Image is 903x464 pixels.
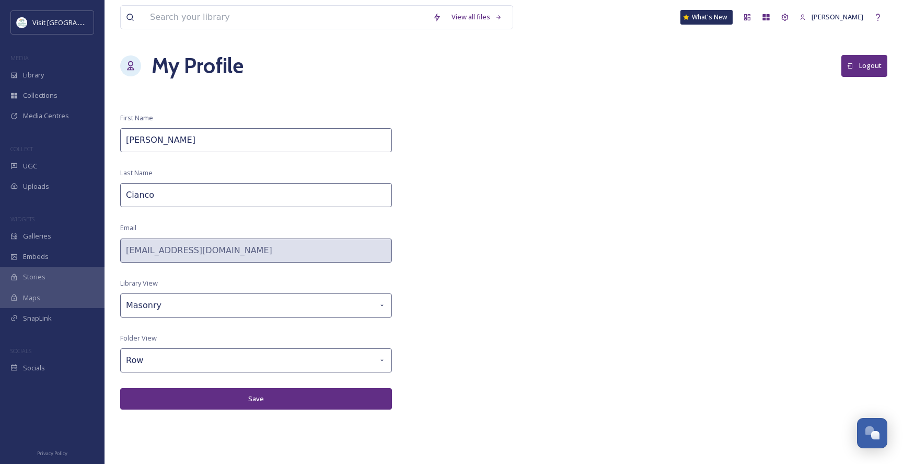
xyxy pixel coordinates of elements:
[120,183,392,207] input: Last
[23,231,51,241] span: Galleries
[23,252,49,262] span: Embeds
[120,333,157,343] span: Folder View
[794,7,869,27] a: [PERSON_NAME]
[23,111,69,121] span: Media Centres
[17,17,27,28] img: download%20%281%29.jpeg
[152,50,244,82] h1: My Profile
[680,10,733,25] a: What's New
[23,363,45,373] span: Socials
[10,54,29,62] span: MEDIA
[37,450,67,457] span: Privacy Policy
[120,168,153,178] span: Last Name
[120,278,158,288] span: Library View
[120,388,392,410] button: Save
[23,182,49,191] span: Uploads
[37,446,67,459] a: Privacy Policy
[23,70,44,80] span: Library
[120,128,392,152] input: First
[23,161,37,171] span: UGC
[120,348,392,372] div: Row
[10,145,33,153] span: COLLECT
[23,313,52,323] span: SnapLink
[32,17,113,27] span: Visit [GEOGRAPHIC_DATA]
[812,12,863,21] span: [PERSON_NAME]
[446,7,507,27] a: View all files
[10,215,34,223] span: WIDGETS
[120,113,153,123] span: First Name
[23,90,57,100] span: Collections
[120,223,136,233] span: Email
[145,6,427,29] input: Search your library
[23,272,45,282] span: Stories
[23,293,40,303] span: Maps
[10,347,31,355] span: SOCIALS
[841,55,887,76] button: Logout
[857,418,887,448] button: Open Chat
[120,293,392,318] div: Masonry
